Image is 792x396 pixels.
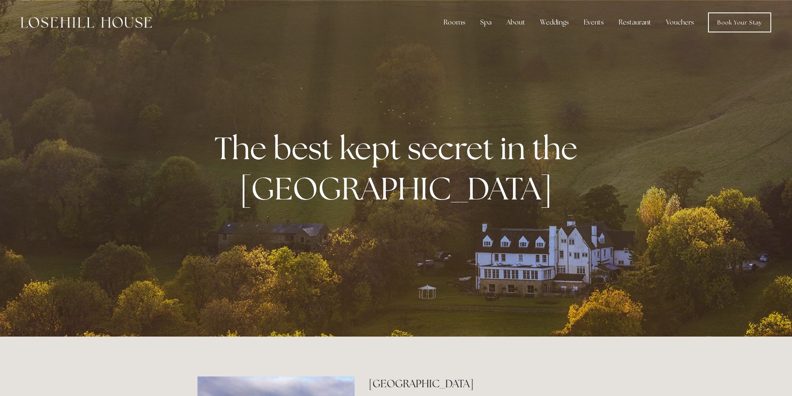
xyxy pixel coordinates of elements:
[369,376,595,391] h2: [GEOGRAPHIC_DATA]
[577,14,610,31] div: Events
[659,14,701,31] a: Vouchers
[533,14,575,31] div: Weddings
[437,14,472,31] div: Rooms
[474,14,498,31] div: Spa
[708,12,771,32] a: Book Your Stay
[21,17,152,28] img: Losehill House
[612,14,658,31] div: Restaurant
[500,14,532,31] div: About
[215,128,584,209] strong: The best kept secret in the [GEOGRAPHIC_DATA]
